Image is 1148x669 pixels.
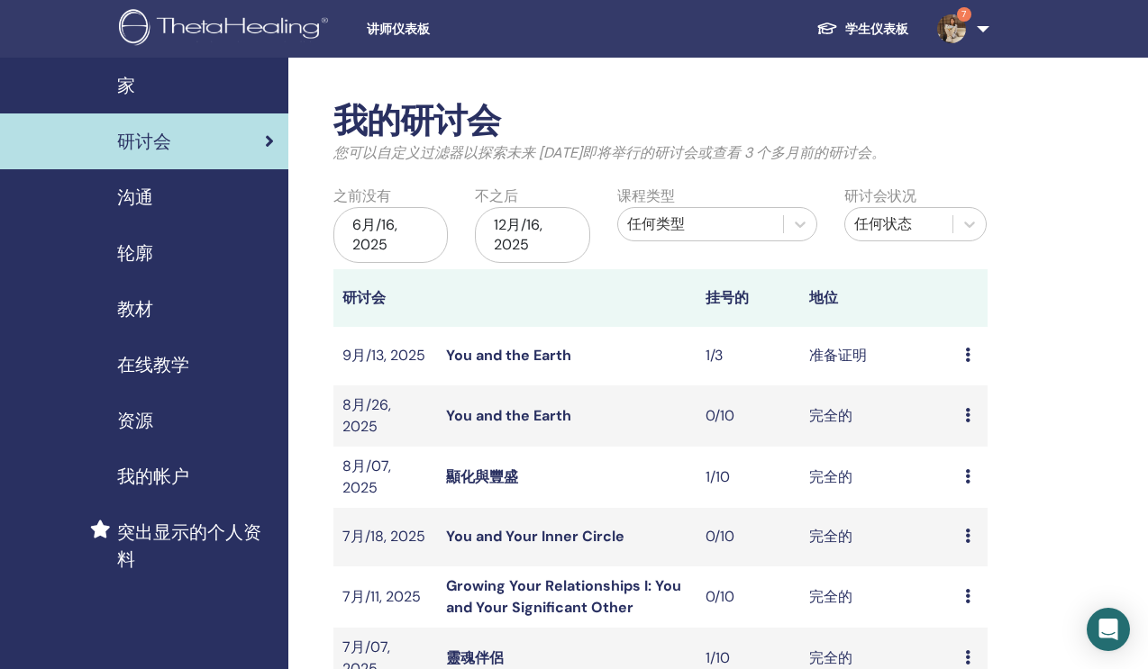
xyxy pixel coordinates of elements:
a: You and Your Inner Circle [446,527,624,546]
span: 轮廓 [117,240,153,267]
span: 资源 [117,407,153,434]
span: 家 [117,72,135,99]
div: Open Intercom Messenger [1087,608,1130,651]
span: 研讨会 [117,128,171,155]
td: 9月/13, 2025 [333,327,437,385]
div: 6月/16, 2025 [333,207,448,263]
span: 教材 [117,295,153,322]
label: 之前没有 [333,185,391,207]
a: Growing Your Relationships I: You and Your Significant Other [446,576,681,617]
label: 研讨会状况 [844,185,916,207]
td: 7月/11, 2025 [333,566,437,628]
span: 沟通 [117,184,153,211]
label: 不之后 [475,185,518,207]
td: 完全的 [800,447,956,508]
td: 8月/07, 2025 [333,447,437,508]
img: default.jpg [937,14,966,43]
td: 准备证明 [800,327,956,385]
a: 靈魂伴侶 [446,648,504,667]
td: 完全的 [800,566,956,628]
a: 顯化與豐盛 [446,467,518,486]
span: 讲师仪表板 [367,20,637,39]
h2: 我的研讨会 [333,101,988,142]
div: 任何状态 [854,213,944,235]
th: 地位 [800,269,956,327]
th: 挂号的 [697,269,800,327]
div: 12月/16, 2025 [475,207,589,263]
td: 1/3 [697,327,800,385]
img: logo.png [119,9,334,50]
a: You and the Earth [446,346,571,365]
span: 我的帐户 [117,463,189,490]
span: 在线教学 [117,351,189,378]
a: You and the Earth [446,406,571,425]
th: 研讨会 [333,269,437,327]
td: 完全的 [800,508,956,566]
img: graduation-cap-white.svg [816,21,838,36]
span: 突出显示的个人资料 [117,519,274,573]
td: 1/10 [697,447,800,508]
label: 课程类型 [617,185,675,207]
div: 任何类型 [627,213,774,235]
td: 完全的 [800,385,956,447]
p: 您可以自定义过滤器以探索未来 [DATE]即将举行的研讨会或查看 3 个多月前的研讨会。 [333,142,988,164]
td: 7月/18, 2025 [333,508,437,566]
a: 学生仪表板 [802,13,923,46]
td: 8月/26, 2025 [333,385,437,447]
td: 0/10 [697,566,800,628]
td: 0/10 [697,508,800,566]
td: 0/10 [697,385,800,447]
span: 7 [957,7,971,22]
